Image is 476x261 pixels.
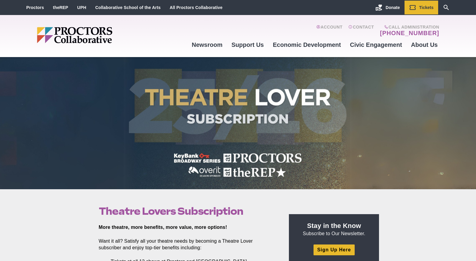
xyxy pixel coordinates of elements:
[405,1,438,14] a: Tickets
[386,5,400,10] span: Donate
[378,25,439,29] span: Call Administration
[407,37,442,53] a: About Us
[37,27,159,43] img: Proctors logo
[53,5,68,10] a: theREP
[371,1,404,14] a: Donate
[316,25,342,37] a: Account
[438,1,454,14] a: Search
[268,37,346,53] a: Economic Development
[227,37,268,53] a: Support Us
[99,225,227,230] strong: More theatre, more benefits, more value, more options!
[314,244,354,255] a: Sign Up Here
[77,5,86,10] a: UPH
[26,5,44,10] a: Proctors
[348,25,374,37] a: Contact
[99,205,275,217] h1: Theatre Lovers Subscription
[307,222,361,229] strong: Stay in the Know
[170,5,223,10] a: All Proctors Collaborative
[296,221,372,237] p: Subscribe to Our Newsletter.
[99,238,275,251] p: Want it all? Satisfy all your theatre needs by becoming a Theatre Lover subscriber and enjoy top-...
[345,37,406,53] a: Civic Engagement
[419,5,434,10] span: Tickets
[95,5,161,10] a: Collaborative School of the Arts
[380,29,439,37] a: [PHONE_NUMBER]
[187,37,227,53] a: Newsroom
